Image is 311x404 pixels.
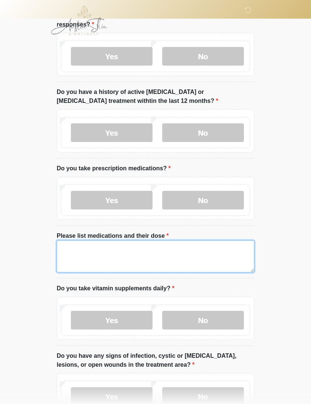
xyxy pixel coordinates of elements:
label: Yes [71,123,153,142]
label: Yes [71,191,153,209]
label: No [162,191,244,209]
label: Do you take vitamin supplements daily? [57,284,175,293]
img: Austin Skin & Wellness Logo [49,6,115,35]
label: No [162,311,244,329]
label: Please list medications and their dose [57,231,169,240]
label: Yes [71,311,153,329]
label: Do you have any signs of infection, cystic or [MEDICAL_DATA], lesions, or open wounds in the trea... [57,351,254,369]
label: No [162,123,244,142]
label: Do you take prescription medications? [57,164,171,173]
label: Do you have a history of active [MEDICAL_DATA] or [MEDICAL_DATA] treatment withtin the last 12 mo... [57,88,254,105]
label: No [162,47,244,66]
label: Yes [71,47,153,66]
